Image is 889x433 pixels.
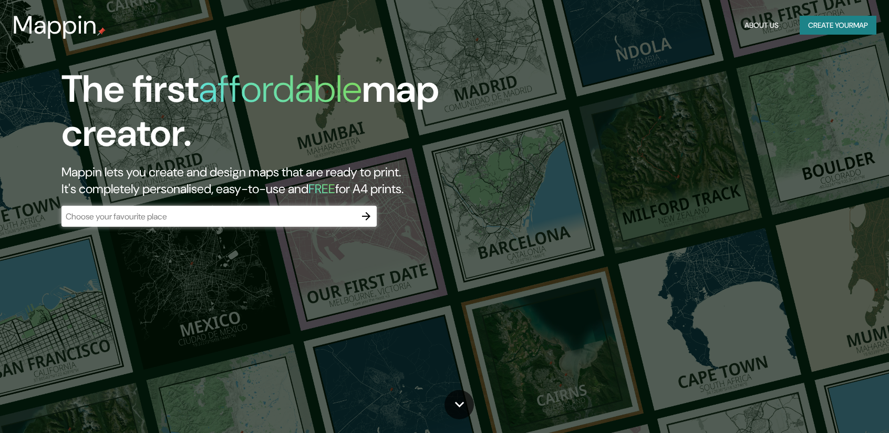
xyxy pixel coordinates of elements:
[740,16,783,35] button: About Us
[199,65,362,113] h1: affordable
[61,164,506,197] h2: Mappin lets you create and design maps that are ready to print. It's completely personalised, eas...
[61,67,506,164] h1: The first map creator.
[795,392,877,421] iframe: Help widget launcher
[97,27,106,36] img: mappin-pin
[61,210,356,223] input: Choose your favourite place
[13,10,97,40] h3: Mappin
[800,16,876,35] button: Create yourmap
[308,181,335,197] h5: FREE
